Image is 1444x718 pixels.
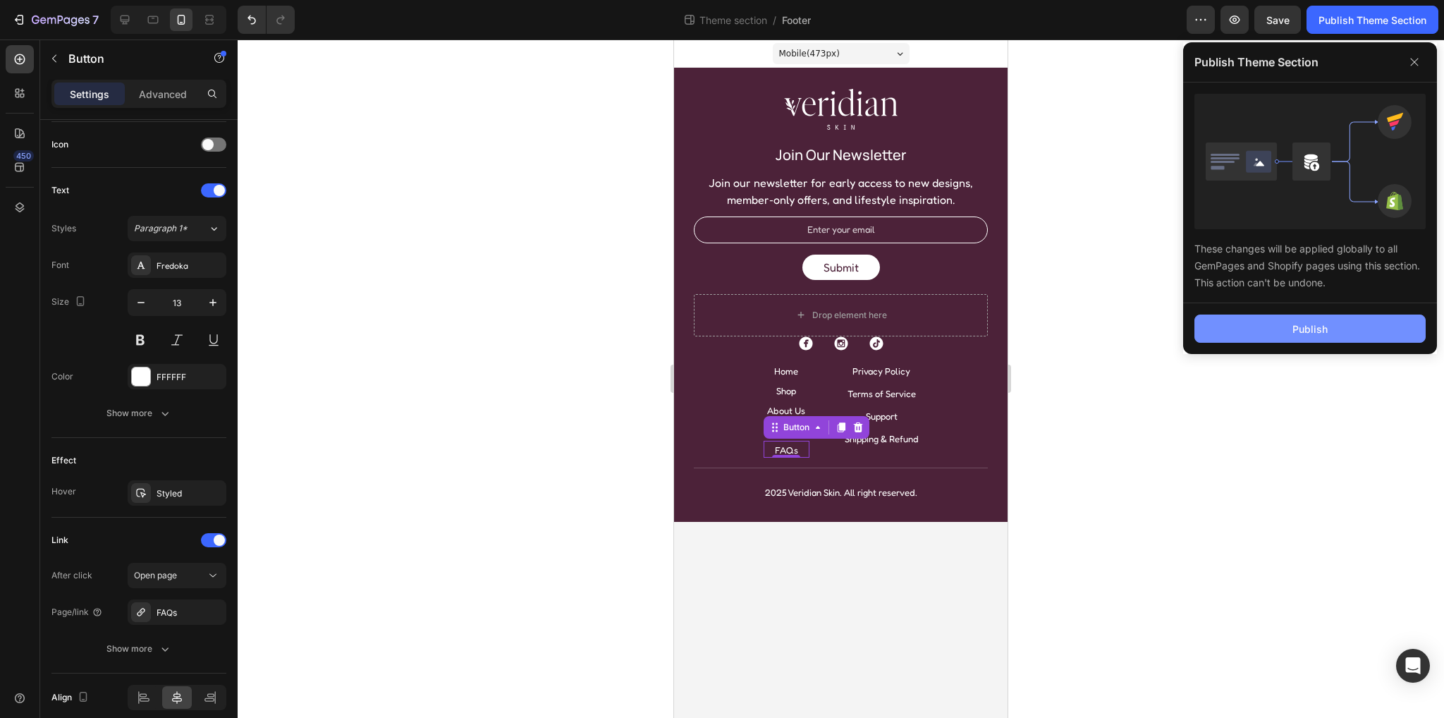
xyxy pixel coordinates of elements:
div: Link [51,534,68,547]
div: Icon [51,138,68,151]
span: Footer [782,13,811,28]
div: Publish Theme Section [1318,13,1426,28]
button: Publish Theme Section [1307,6,1438,34]
span: / [773,13,776,28]
div: Open Intercom Messenger [1396,649,1430,683]
div: Align [51,688,92,707]
button: 7 [6,6,105,34]
p: Publish Theme Section [1194,54,1318,71]
div: 450 [13,150,34,162]
button: Show more [51,401,226,426]
div: Color [51,370,73,383]
button: Save [1254,6,1301,34]
p: 7 [92,11,99,28]
div: Fredoka [157,260,223,272]
button: Open page [128,563,226,588]
span: Open page [134,570,177,580]
button: Publish [1194,315,1426,343]
div: Show more [106,406,172,420]
div: After click [51,569,92,582]
span: Paragraph 1* [134,222,188,235]
button: Paragraph 1* [128,216,226,241]
iframe: Design area [674,39,1008,718]
div: Page/link [51,606,103,619]
div: Text [51,184,69,197]
div: Styles [51,222,76,235]
p: Settings [70,87,109,102]
div: FAQs [157,607,223,619]
div: These changes will be applied globally to all GemPages and Shopify pages using this section. This... [1194,229,1426,291]
div: FFFFFF [157,371,223,384]
div: Size [51,293,89,312]
div: Publish [1292,322,1328,336]
span: Theme section [697,13,770,28]
div: Font [51,259,69,272]
div: Effect [51,454,76,467]
span: Save [1266,14,1290,26]
button: Show more [51,636,226,662]
div: Undo/Redo [238,6,295,34]
div: Show more [106,642,172,656]
div: Hover [51,485,76,498]
div: Styled [157,487,223,500]
p: Advanced [139,87,187,102]
p: Button [68,50,188,67]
